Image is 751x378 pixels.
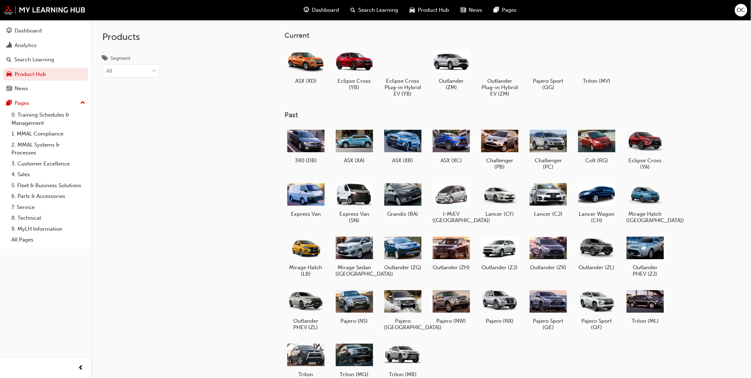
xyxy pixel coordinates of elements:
[418,6,449,14] span: Product Hub
[284,232,327,280] a: Mirage Hatch (LB)
[527,286,570,333] a: Pajero Sport (QE)
[9,139,88,158] a: 2. MMAL Systems & Processes
[4,5,86,15] a: mmal
[333,45,376,93] a: Eclipse Cross (YB)
[478,179,521,220] a: Lancer (CF)
[575,232,618,274] a: Outlander (ZL)
[298,3,345,17] a: guage-iconDashboard
[284,125,327,167] a: 380 (DB)
[575,125,618,167] a: Colt (RG)
[627,318,664,324] h5: Triton (ML)
[9,180,88,191] a: 5. Fleet & Business Solutions
[381,179,424,220] a: Grandis (BA)
[527,45,570,93] a: Pajero Sport (QG)
[430,232,473,274] a: Outlander (ZH)
[530,211,567,217] h5: Lancer (CJ)
[627,211,664,224] h5: Mirage Hatch ([GEOGRAPHIC_DATA])
[530,318,567,331] h5: Pajero Sport (QE)
[287,78,325,84] h5: ASX (XD)
[6,71,12,78] span: car-icon
[433,157,470,164] h5: ASX (XC)
[578,264,616,271] h5: Outlander (ZL)
[284,286,327,333] a: Outlander PHEV (ZL)
[578,78,616,84] h5: Triton (MV)
[6,86,12,92] span: news-icon
[333,286,376,327] a: Pajero (NS)
[527,125,570,173] a: Challenger (PC)
[351,6,356,15] span: search-icon
[575,179,618,226] a: Lancer Wagon (CH)
[433,211,470,224] h5: I-MiEV ([GEOGRAPHIC_DATA])
[433,318,470,324] h5: Pajero (NW)
[15,99,29,107] div: Pages
[624,286,667,327] a: Triton (ML)
[494,6,499,15] span: pages-icon
[478,125,521,173] a: Challenger (PB)
[481,318,519,324] h5: Pajero (NX)
[3,82,88,95] a: News
[336,211,373,224] h5: Express Van (SN)
[9,224,88,235] a: 9. MyLH Information
[284,45,327,87] a: ASX (XD)
[6,42,12,49] span: chart-icon
[3,68,88,81] a: Product Hub
[575,286,618,333] a: Pajero Sport (QF)
[284,179,327,220] a: Express Van
[312,6,339,14] span: Dashboard
[530,157,567,170] h5: Challenger (PC)
[433,264,470,271] h5: Outlander (ZH)
[287,157,325,164] h5: 380 (DB)
[578,318,616,331] h5: Pajero Sport (QF)
[287,211,325,217] h5: Express Van
[6,57,11,63] span: search-icon
[381,286,424,333] a: Pajero ([GEOGRAPHIC_DATA])
[384,318,422,331] h5: Pajero ([GEOGRAPHIC_DATA])
[9,158,88,169] a: 3. Customer Excellence
[9,202,88,213] a: 7. Service
[627,264,664,277] h5: Outlander PHEV (ZJ)
[578,157,616,164] h5: Colt (RG)
[430,286,473,327] a: Pajero (NW)
[430,45,473,93] a: Outlander (ZM)
[6,28,12,34] span: guage-icon
[80,98,85,108] span: up-icon
[284,31,689,40] h3: Current
[461,6,466,15] span: news-icon
[287,318,325,331] h5: Outlander PHEV (ZL)
[3,23,88,97] button: DashboardAnalyticsSearch LearningProduct HubNews
[336,371,373,378] h5: Triton (MQ)
[578,211,616,224] h5: Lancer Wagon (CH)
[384,264,422,271] h5: Outlander (ZG)
[6,100,12,107] span: pages-icon
[384,371,422,378] h5: Triton (MR)
[735,4,747,16] button: OC
[404,3,455,17] a: car-iconProduct Hub
[624,232,667,280] a: Outlander PHEV (ZJ)
[430,179,473,226] a: I-MiEV ([GEOGRAPHIC_DATA])
[384,157,422,164] h5: ASX (XB)
[481,211,519,217] h5: Lancer (CF)
[336,157,373,164] h5: ASX (XA)
[3,53,88,66] a: Search Learning
[287,264,325,277] h5: Mirage Hatch (LB)
[333,125,376,167] a: ASX (XA)
[478,286,521,327] a: Pajero (NX)
[333,179,376,226] a: Express Van (SN)
[15,27,42,35] div: Dashboard
[78,364,84,373] span: prev-icon
[469,6,483,14] span: News
[530,264,567,271] h5: Outlander (ZK)
[284,111,689,119] h3: Past
[9,109,88,128] a: 0. Training Schedules & Management
[106,67,112,75] div: All
[304,6,309,15] span: guage-icon
[336,318,373,324] h5: Pajero (NS)
[527,232,570,274] a: Outlander (ZK)
[410,6,415,15] span: car-icon
[15,41,37,50] div: Analytics
[15,85,28,93] div: News
[384,78,422,97] h5: Eclipse Cross Plug-in Hybrid EV (YB)
[478,232,521,274] a: Outlander (ZJ)
[384,211,422,217] h5: Grandis (BA)
[9,169,88,180] a: 4. Sales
